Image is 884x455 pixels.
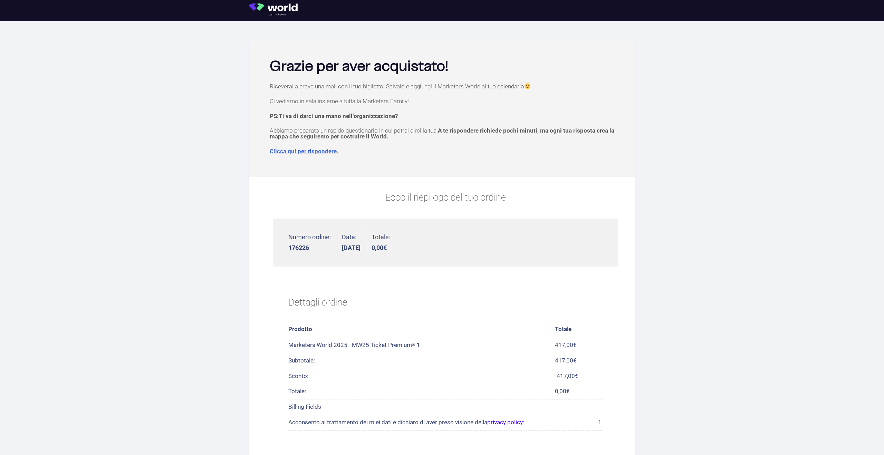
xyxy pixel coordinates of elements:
bdi: 417,00 [555,341,577,348]
a: Clicca qui per rispondere. [270,148,338,155]
td: 1 [598,415,603,430]
p: Ci vediamo in sala insieme a tutta la Marketers Family! [270,98,621,104]
span: 0,00 [555,388,570,395]
strong: × 1 [412,341,420,348]
span: Ti va di darci una mano nell’organizzazione? [279,113,398,119]
span: 417,00 [555,357,577,364]
span: € [575,372,578,379]
strong: PS: [270,113,398,119]
li: Data: [342,231,367,254]
strong: [DATE] [342,245,361,251]
span: 417,00 [557,372,578,379]
strong: 176226 [288,245,331,251]
p: Abbiamo preparato un rapido questionario in cui potrai dirci la tua. [270,128,621,139]
span: A te rispondere richiede pochi minuti, ma ogni tua risposta crea la mappa che seguiremo per costr... [270,127,614,140]
td: Marketers World 2025 - MW25 Ticket Premium [288,337,555,353]
p: Riceverai a breve una mail con il tuo biglietto! Salvalo e aggiungi il Marketers World al tuo cal... [270,83,621,89]
td: - [555,368,603,384]
li: Numero ordine: [288,231,337,254]
span: € [566,388,570,395]
h2: Dettagli ordine [288,288,603,317]
td: Acconsento al trattamento dei miei dati e dichiaro di aver preso visione della : [288,415,598,430]
img: 🙂 [525,83,530,89]
span: € [573,341,577,348]
span: € [573,357,577,364]
th: Totale [555,322,603,337]
li: Totale: [372,231,390,254]
p: Ecco il riepilogo del tuo ordine [273,191,618,205]
b: Grazie per aver acquistato! [270,60,448,74]
a: privacy policy [487,419,523,426]
th: Totale: [288,384,555,399]
bdi: 0,00 [372,244,387,251]
iframe: Customerly Messenger Launcher [6,428,26,449]
th: Billing Fields [288,399,603,415]
th: Sconto: [288,368,555,384]
th: Prodotto [288,322,555,337]
span: € [383,244,387,251]
th: Subtotale: [288,353,555,368]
